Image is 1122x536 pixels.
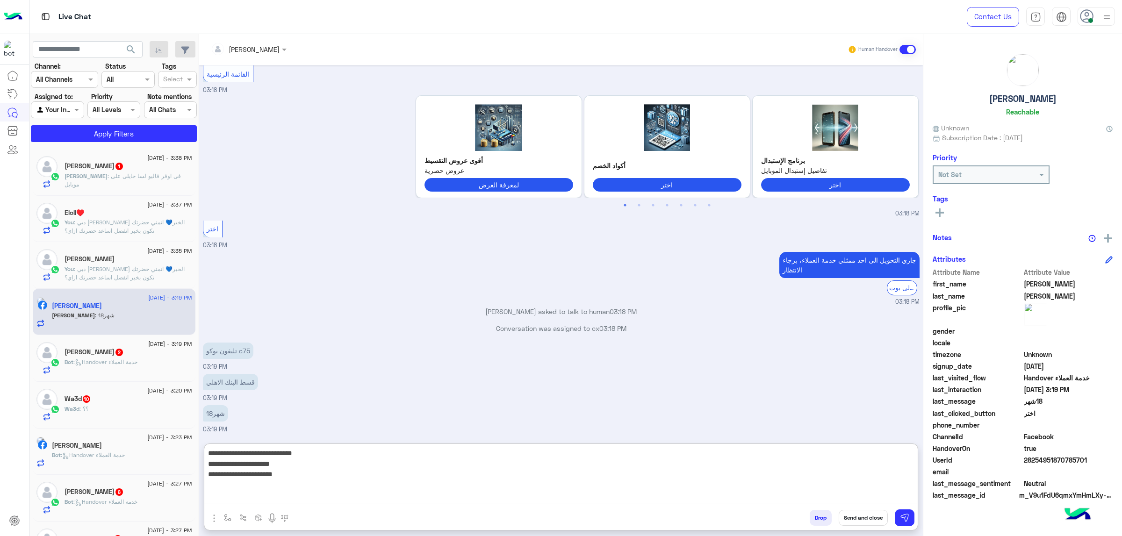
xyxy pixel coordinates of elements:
h6: Attributes [933,255,966,263]
span: 03:18 PM [610,307,637,315]
button: 7 of 3 [705,200,714,210]
span: last_message_id [933,490,1017,500]
span: signup_date [933,361,1022,371]
h6: Reachable [1006,107,1039,116]
span: first_name [933,279,1022,289]
div: الرجوع الى بوت [887,280,917,295]
img: Facebook [38,440,47,450]
span: UserId [933,455,1022,465]
span: Attribute Value [1024,267,1113,277]
span: last_visited_flow [933,373,1022,383]
img: picture [1024,303,1047,326]
span: last_message_sentiment [933,479,1022,488]
span: Bot [65,498,73,505]
span: null [1024,326,1113,336]
span: Unknown [933,123,969,133]
button: create order [251,510,266,525]
img: defaultAdmin.png [36,249,58,270]
label: Priority [91,92,113,101]
span: فى اوفر فاليو لسا جايلى على موبايل [65,172,181,188]
span: m_V9u1FdU6qmxYmHmLXy-dD6MXISIxTB9bdzRpKefDGW6AMZzGbjCmqsfyu1sDXt3vY3VGwgw2FXRk1D1JsbD4fA [1019,490,1113,500]
button: select flow [220,510,236,525]
h5: Tony Red [52,442,102,450]
span: : Handover خدمة العملاء [73,358,137,365]
span: تفاصيل إستبدال الموبايل [761,165,910,175]
span: القائمة الرئيسية [207,70,249,78]
button: Apply Filters [31,125,197,142]
span: [PERSON_NAME] [52,312,95,319]
span: اختر [1024,408,1113,418]
h5: Ahmed [65,488,124,496]
span: 18شهر [1024,396,1113,406]
span: Bot [65,358,73,365]
button: 3 of 3 [648,200,658,210]
p: أقوى عروض التقسيط [424,156,573,165]
img: defaultAdmin.png [36,156,58,177]
span: 2025-08-29T12:19:21.624Z [1024,385,1113,394]
span: 6 [115,488,123,496]
span: [DATE] - 3:27 PM [147,479,192,488]
span: [DATE] - 3:20 PM [147,386,192,395]
span: 03:18 PM [203,86,227,93]
img: create order [255,514,262,522]
img: WhatsApp [50,219,60,228]
span: 03:18 PM [895,209,920,218]
img: Logo [4,7,22,27]
p: 29/8/2025, 3:19 PM [203,343,253,359]
img: WhatsApp [50,265,60,274]
label: Channel: [35,61,61,71]
img: defaultAdmin.png [36,482,58,503]
span: gender [933,326,1022,336]
span: 03:18 PM [599,324,626,332]
button: 5 of 3 [676,200,686,210]
button: 6 of 3 [690,200,700,210]
span: 0 [1024,432,1113,442]
img: send attachment [209,513,220,524]
button: اختر [593,178,741,192]
span: [PERSON_NAME] [65,172,108,179]
span: [DATE] - 3:35 PM [147,247,192,255]
span: 03:19 PM [203,363,227,370]
p: [PERSON_NAME] asked to talk to human [203,307,920,316]
label: Status [105,61,126,71]
img: hulul-logo.png [1061,499,1094,531]
span: phone_number [933,420,1022,430]
span: Bot [52,451,61,458]
img: select flow [224,514,231,522]
span: Subscription Date : [DATE] [942,133,1023,143]
img: Facebook [38,300,47,310]
span: [DATE] - 3:19 PM [148,293,192,302]
span: true [1024,443,1113,453]
span: last_clicked_button [933,408,1022,418]
h5: Amr Ali [65,255,115,263]
span: last_interaction [933,385,1022,394]
img: defaultAdmin.png [36,342,58,363]
span: timezone [933,350,1022,359]
img: profile [1101,11,1113,23]
img: make a call [281,515,288,522]
img: WhatsApp [50,172,60,181]
img: defaultAdmin.png [36,203,58,224]
span: null [1024,467,1113,477]
button: لمعرفة العرض [424,178,573,192]
span: ChannelId [933,432,1022,442]
img: WhatsApp [50,498,60,507]
button: 1 of 3 [620,200,630,210]
p: أكواد الخصم [593,161,741,171]
div: Select [162,74,183,86]
span: 1 [115,163,123,170]
span: last_name [933,291,1022,301]
span: محمد [1024,279,1113,289]
img: add [1104,234,1112,243]
small: Human Handover [858,46,898,53]
img: notes [1088,235,1096,242]
p: 29/8/2025, 3:19 PM [203,374,258,390]
img: picture [36,297,45,306]
button: Drop [810,510,832,526]
label: Note mentions [147,92,192,101]
span: عروض حصرية [424,165,573,175]
img: send voice note [266,513,278,524]
h5: [PERSON_NAME] [989,93,1057,104]
span: [DATE] - 3:27 PM [147,526,192,535]
span: [DATE] - 3:19 PM [148,340,192,348]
